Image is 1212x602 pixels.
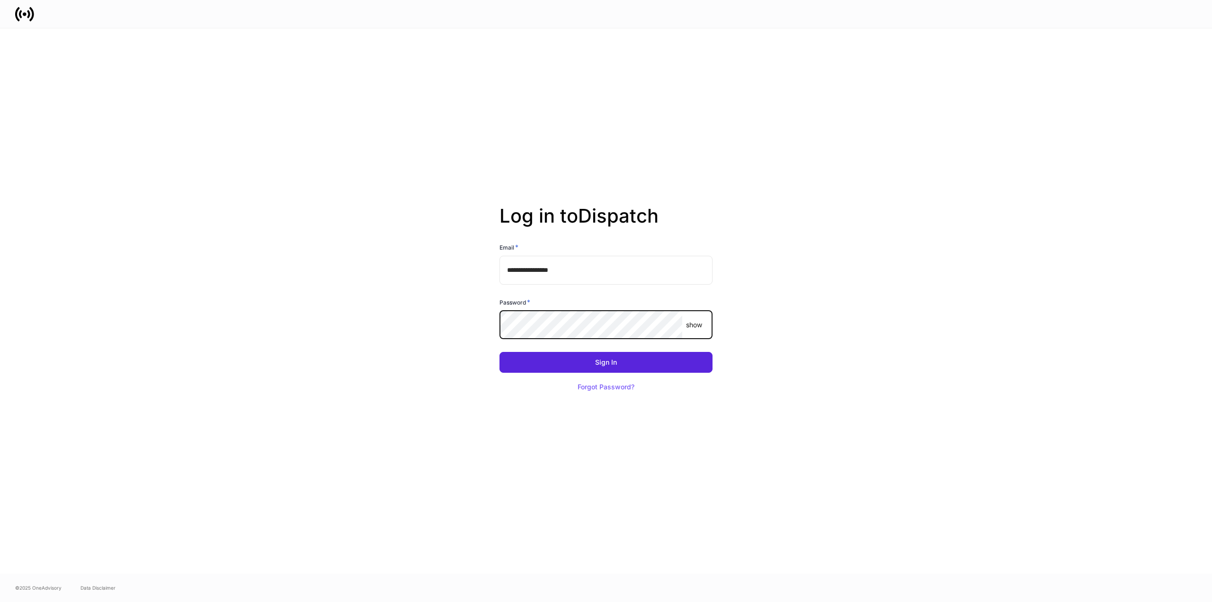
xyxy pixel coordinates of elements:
[499,205,713,243] h2: Log in to Dispatch
[566,377,646,397] button: Forgot Password?
[499,352,713,373] button: Sign In
[578,384,634,390] div: Forgot Password?
[686,320,702,330] p: show
[499,297,530,307] h6: Password
[595,359,617,366] div: Sign In
[15,584,62,592] span: © 2025 OneAdvisory
[499,243,518,252] h6: Email
[663,319,674,331] keeper-lock: Open Keeper Popup
[80,584,116,592] a: Data Disclaimer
